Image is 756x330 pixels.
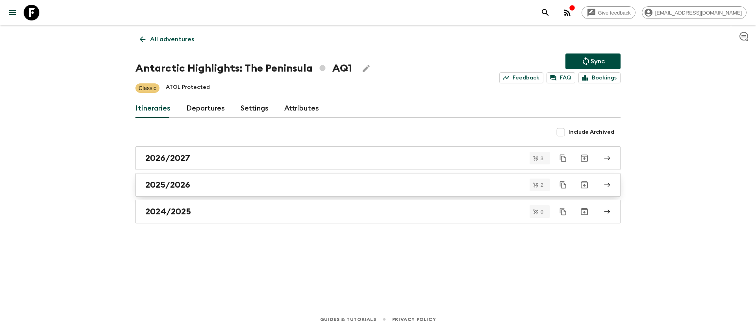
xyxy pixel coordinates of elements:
[556,178,570,192] button: Duplicate
[576,150,592,166] button: Archive
[651,10,746,16] span: [EMAIL_ADDRESS][DOMAIN_NAME]
[556,205,570,219] button: Duplicate
[576,177,592,193] button: Archive
[358,61,374,76] button: Edit Adventure Title
[576,204,592,219] button: Archive
[537,5,553,20] button: search adventures
[569,128,614,136] span: Include Archived
[139,84,156,92] p: Classic
[536,156,548,161] span: 3
[135,61,352,76] h1: Antarctic Highlights: The Peninsula AQ1
[536,209,548,214] span: 0
[135,31,198,47] a: All adventures
[166,83,210,93] p: ATOL Protected
[556,151,570,165] button: Duplicate
[186,99,225,118] a: Departures
[320,315,376,324] a: Guides & Tutorials
[150,35,194,44] p: All adventures
[392,315,436,324] a: Privacy Policy
[578,72,621,83] a: Bookings
[284,99,319,118] a: Attributes
[594,10,635,16] span: Give feedback
[241,99,269,118] a: Settings
[565,53,621,69] button: Sync adventure departures to the booking engine
[591,57,605,66] p: Sync
[582,6,636,19] a: Give feedback
[547,72,575,83] a: FAQ
[5,5,20,20] button: menu
[145,180,190,190] h2: 2025/2026
[135,173,621,197] a: 2025/2026
[499,72,543,83] a: Feedback
[135,146,621,170] a: 2026/2027
[135,200,621,223] a: 2024/2025
[145,206,191,217] h2: 2024/2025
[135,99,170,118] a: Itineraries
[145,153,190,163] h2: 2026/2027
[536,183,548,188] span: 2
[642,6,747,19] div: [EMAIL_ADDRESS][DOMAIN_NAME]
